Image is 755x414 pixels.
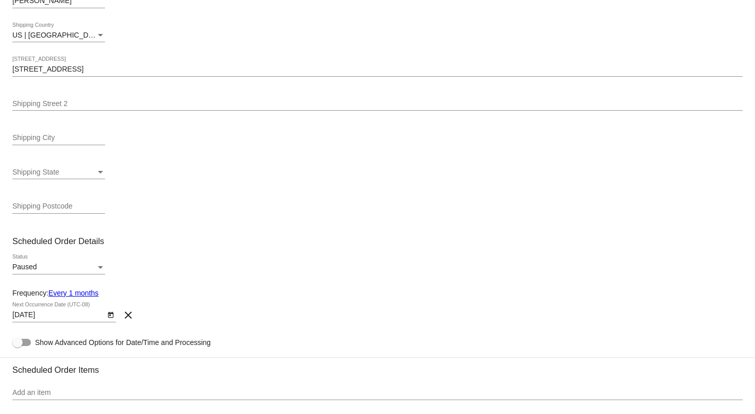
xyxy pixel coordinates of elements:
[48,289,98,297] a: Every 1 months
[12,357,743,375] h3: Scheduled Order Items
[12,202,105,211] input: Shipping Postcode
[12,289,743,297] div: Frequency:
[105,309,116,320] button: Open calendar
[12,263,37,271] span: Paused
[12,31,104,39] span: US | [GEOGRAPHIC_DATA]
[122,309,134,321] mat-icon: clear
[12,311,105,319] input: Next Occurrence Date (UTC-08)
[12,168,59,176] span: Shipping State
[12,134,105,142] input: Shipping City
[12,263,105,271] mat-select: Status
[35,337,211,348] span: Show Advanced Options for Date/Time and Processing
[12,100,743,108] input: Shipping Street 2
[12,389,743,397] input: Add an item
[12,65,743,74] input: Shipping Street 1
[12,236,743,246] h3: Scheduled Order Details
[12,31,105,40] mat-select: Shipping Country
[12,168,105,177] mat-select: Shipping State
